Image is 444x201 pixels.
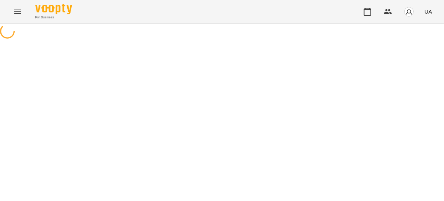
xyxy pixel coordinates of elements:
span: UA [425,8,432,15]
button: Menu [9,3,26,21]
span: For Business [35,15,72,20]
button: UA [422,5,435,18]
img: avatar_s.png [404,7,414,17]
img: Voopty Logo [35,4,72,14]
